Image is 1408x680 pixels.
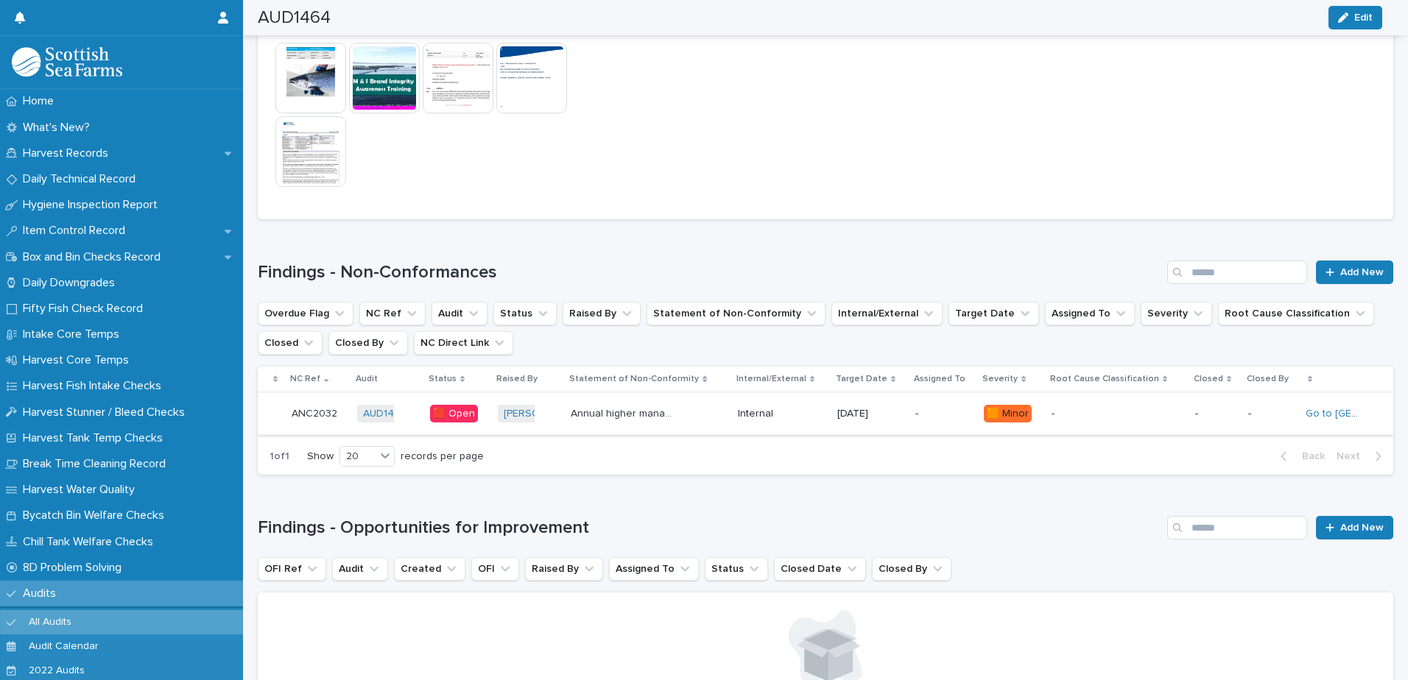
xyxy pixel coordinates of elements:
p: Harvest Records [17,146,120,160]
p: Audits [17,587,68,601]
button: Target Date [948,302,1039,325]
button: Statement of Non-Conformity [647,302,826,325]
a: Add New [1316,516,1393,539]
button: NC Direct Link [414,331,513,355]
input: Search [1167,516,1307,539]
button: Closed [258,331,323,355]
input: Search [1167,261,1307,284]
button: Closed By [328,331,408,355]
p: Break Time Cleaning Record [17,457,177,471]
button: NC Ref [359,302,426,325]
p: All Audits [17,616,83,628]
p: Severity [982,371,1018,387]
p: Daily Technical Record [17,172,147,186]
p: [DATE] [837,408,890,420]
p: Harvest Core Temps [17,353,141,367]
span: Add New [1340,523,1384,533]
h2: AUD1464 [258,7,331,29]
p: records per page [401,450,484,463]
p: Internal/External [736,371,806,387]
button: Status [493,302,557,325]
a: Add New [1316,261,1393,284]
button: Raised By [525,557,603,581]
button: Overdue Flag [258,302,353,325]
button: Back [1269,450,1331,463]
button: OFI [471,557,519,581]
p: Harvest Water Quality [17,483,147,497]
p: Intake Core Temps [17,327,131,341]
button: Status [705,557,768,581]
span: Edit [1354,13,1373,23]
button: Assigned To [609,557,699,581]
button: Audit [432,302,487,325]
p: Box and Bin Checks Record [17,250,172,264]
span: Add New [1340,267,1384,277]
button: Severity [1141,302,1212,325]
button: Raised By [563,302,641,325]
p: NC Ref [290,371,320,387]
img: mMrefqRFQpe26GRNOUkG [12,47,122,77]
p: Audit [356,371,378,387]
p: Target Date [836,371,887,387]
button: Internal/External [831,302,943,325]
p: Daily Downgrades [17,276,127,290]
div: 20 [340,449,376,464]
button: Created [394,557,465,581]
p: - [1195,408,1236,420]
p: Internal [738,408,790,420]
span: Next [1337,451,1369,461]
p: Raised By [496,371,538,387]
span: Back [1293,451,1325,461]
p: Status [429,371,457,387]
p: ANC2032 [292,405,340,420]
button: Assigned To [1045,302,1135,325]
p: - [1052,408,1104,420]
button: Audit [332,557,388,581]
div: 🟧 Minor [984,405,1032,423]
p: - [915,408,968,420]
p: Harvest Fish Intake Checks [17,379,173,393]
a: [PERSON_NAME] [504,408,584,420]
p: Home [17,94,66,108]
p: 2022 Audits [17,665,96,677]
h1: Findings - Non-Conformances [258,262,1161,283]
p: Root Cause Classification [1050,371,1159,387]
h1: Findings - Opportunities for Improvement [258,517,1161,539]
p: Chill Tank Welfare Checks [17,535,165,549]
p: Audit Calendar [17,640,110,653]
tr: ANC2032ANC2032 AUD1464 🟥 Open[PERSON_NAME] Annual higher management meetings would include horizo... [258,392,1393,435]
button: Next [1331,450,1393,463]
p: Hygiene Inspection Report [17,198,169,212]
p: Annual higher management meetings would include horizon screening and independent horizon scannin... [571,405,679,420]
button: OFI Ref [258,557,326,581]
p: Item Control Record [17,224,137,238]
p: What's New? [17,121,102,135]
p: Assigned To [914,371,965,387]
p: Harvest Stunner / Bleed Checks [17,405,197,419]
p: Show [307,450,334,463]
p: 8D Problem Solving [17,561,133,575]
p: Closed By [1247,371,1289,387]
div: 🟥 Open [430,405,478,423]
p: Bycatch Bin Welfare Checks [17,509,176,523]
button: Closed Date [774,557,866,581]
p: Closed [1194,371,1223,387]
p: Statement of Non-Conformity [569,371,699,387]
p: Harvest Tank Temp Checks [17,431,175,445]
a: AUD1464 [363,408,407,420]
button: Edit [1328,6,1382,29]
p: - [1248,408,1294,420]
p: Fifty Fish Check Record [17,302,155,316]
p: 1 of 1 [258,439,301,475]
button: Closed By [872,557,951,581]
button: Root Cause Classification [1218,302,1374,325]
